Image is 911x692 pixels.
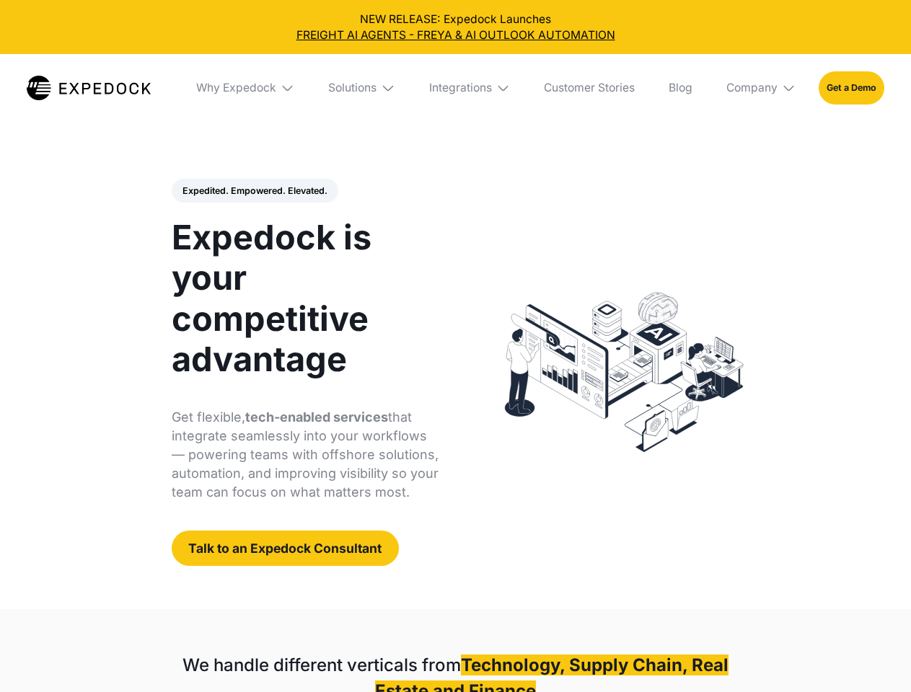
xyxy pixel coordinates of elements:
a: Get a Demo [819,71,884,104]
p: Get flexible, that integrate seamlessly into your workflows — powering teams with offshore soluti... [172,408,439,502]
a: Talk to an Expedock Consultant [172,531,399,566]
div: Company [715,54,807,122]
div: Integrations [429,81,492,95]
iframe: Chat Widget [839,623,911,692]
div: Why Expedock [196,81,276,95]
strong: tech-enabled services [245,409,388,425]
div: Company [726,81,778,95]
div: Why Expedock [185,54,306,122]
a: FREIGHT AI AGENTS - FREYA & AI OUTLOOK AUTOMATION [12,27,900,43]
h1: Expedock is your competitive advantage [172,217,439,379]
a: Customer Stories [532,54,646,122]
div: Solutions [328,81,377,95]
strong: We handle different verticals from [182,655,461,675]
div: Solutions [317,54,407,122]
a: Blog [657,54,703,122]
div: NEW RELEASE: Expedock Launches [12,12,900,43]
div: Integrations [418,54,521,122]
